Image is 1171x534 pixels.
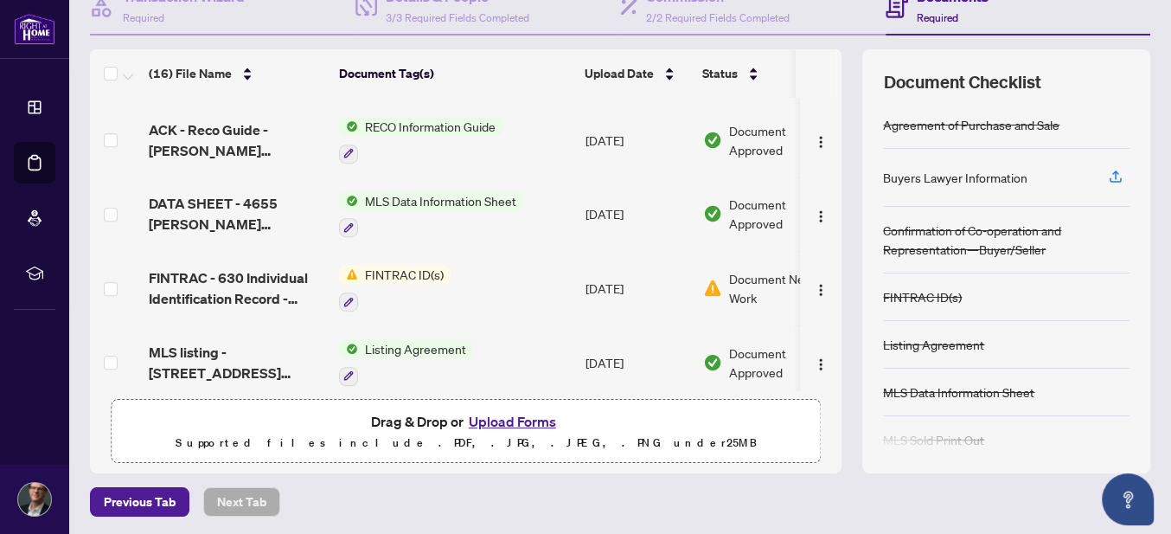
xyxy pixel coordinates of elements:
[702,64,738,83] span: Status
[814,283,828,297] img: Logo
[339,117,502,164] button: Status IconRECO Information Guide
[90,487,189,517] button: Previous Tab
[358,191,523,210] span: MLS Data Information Sheet
[386,11,529,24] span: 3/3 Required Fields Completed
[814,135,828,149] img: Logo
[579,103,696,177] td: [DATE]
[579,177,696,252] td: [DATE]
[339,265,451,312] button: Status IconFINTRAC ID(s)
[917,11,958,24] span: Required
[339,339,473,386] button: Status IconListing Agreement
[464,410,561,433] button: Upload Forms
[703,131,722,150] img: Document Status
[339,191,358,210] img: Status Icon
[585,64,654,83] span: Upload Date
[339,117,358,136] img: Status Icon
[104,488,176,516] span: Previous Tab
[149,193,325,235] span: DATA SHEET - 4655 [PERSON_NAME] [PERSON_NAME] 1508.pdf
[14,13,55,45] img: logo
[883,168,1027,187] div: Buyers Lawyer Information
[883,221,1129,259] div: Confirmation of Co-operation and Representation—Buyer/Seller
[142,49,332,98] th: (16) File Name
[339,265,358,284] img: Status Icon
[883,335,984,354] div: Listing Agreement
[332,49,578,98] th: Document Tag(s)
[358,339,473,358] span: Listing Agreement
[729,121,836,159] span: Document Approved
[814,209,828,223] img: Logo
[807,349,835,376] button: Logo
[122,433,809,454] p: Supported files include .PDF, .JPG, .JPEG, .PNG under 25 MB
[579,325,696,400] td: [DATE]
[339,191,523,238] button: Status IconMLS Data Information Sheet
[883,115,1059,134] div: Agreement of Purchase and Sale
[807,274,835,302] button: Logo
[149,267,325,309] span: FINTRAC - 630 Individual Identification Record - [PERSON_NAME].pdf
[149,119,325,161] span: ACK - Reco Guide - [PERSON_NAME][GEOGRAPHIC_DATA]pdf
[123,11,164,24] span: Required
[729,269,836,307] span: Document Needs Work
[883,70,1040,94] span: Document Checklist
[1102,473,1154,525] button: Open asap
[729,195,836,233] span: Document Approved
[149,64,232,83] span: (16) File Name
[339,339,358,358] img: Status Icon
[883,287,962,306] div: FINTRAC ID(s)
[703,353,722,372] img: Document Status
[18,483,51,516] img: Profile Icon
[112,400,820,464] span: Drag & Drop orUpload FormsSupported files include .PDF, .JPG, .JPEG, .PNG under25MB
[729,344,836,382] span: Document Approved
[203,487,280,517] button: Next Tab
[358,265,451,284] span: FINTRAC ID(s)
[807,126,835,154] button: Logo
[807,200,835,228] button: Logo
[358,117,502,136] span: RECO Information Guide
[695,49,842,98] th: Status
[578,49,695,98] th: Upload Date
[703,204,722,223] img: Document Status
[883,383,1034,402] div: MLS Data Information Sheet
[814,357,828,371] img: Logo
[371,410,561,433] span: Drag & Drop or
[646,11,790,24] span: 2/2 Required Fields Completed
[703,279,722,298] img: Document Status
[149,342,325,383] span: MLS listing - [STREET_ADDRESS][PERSON_NAME][PERSON_NAME]pdf
[579,251,696,325] td: [DATE]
